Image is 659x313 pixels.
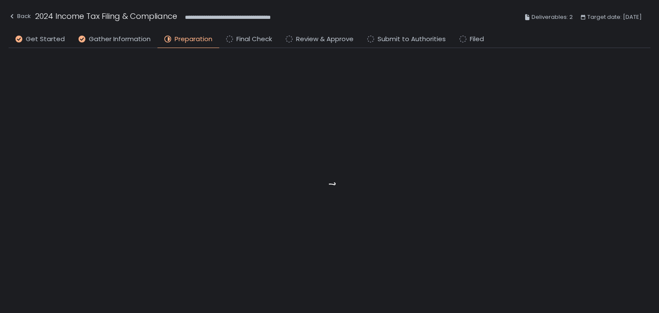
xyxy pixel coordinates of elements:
span: Review & Approve [296,34,354,44]
span: Target date: [DATE] [587,12,642,22]
span: Filed [470,34,484,44]
span: Gather Information [89,34,151,44]
div: Back [9,11,31,21]
h1: 2024 Income Tax Filing & Compliance [35,10,177,22]
span: Preparation [175,34,212,44]
span: Final Check [236,34,272,44]
span: Get Started [26,34,65,44]
span: Deliverables: 2 [532,12,573,22]
span: Submit to Authorities [378,34,446,44]
button: Back [9,10,31,24]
